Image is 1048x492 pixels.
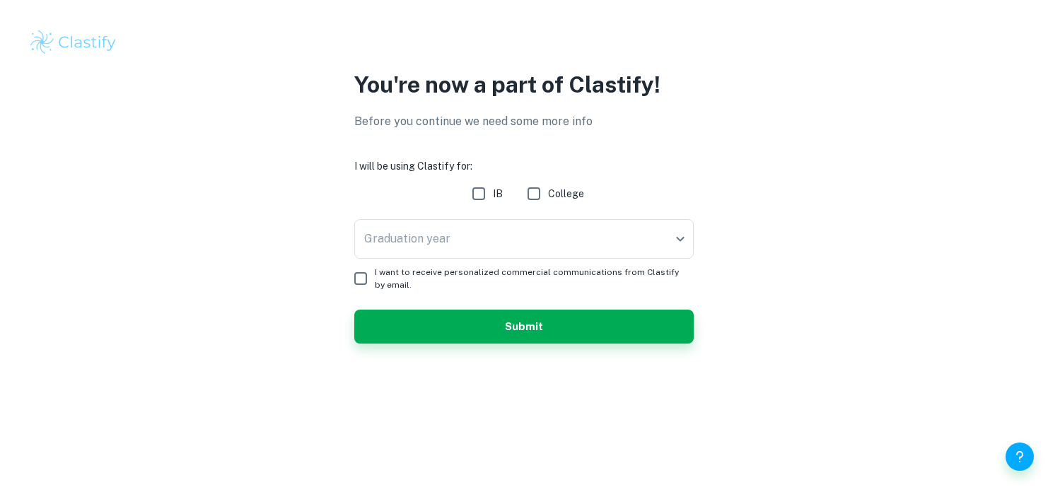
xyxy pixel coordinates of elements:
a: Clastify logo [28,28,1020,57]
img: Clastify logo [28,28,118,57]
h6: I will be using Clastify for: [354,158,694,174]
button: Help and Feedback [1006,443,1034,471]
p: Before you continue we need some more info [354,113,694,130]
span: I want to receive personalized commercial communications from Clastify by email. [375,266,682,291]
p: You're now a part of Clastify! [354,68,694,102]
span: IB [493,186,503,201]
span: College [548,186,584,201]
button: Submit [354,310,694,344]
